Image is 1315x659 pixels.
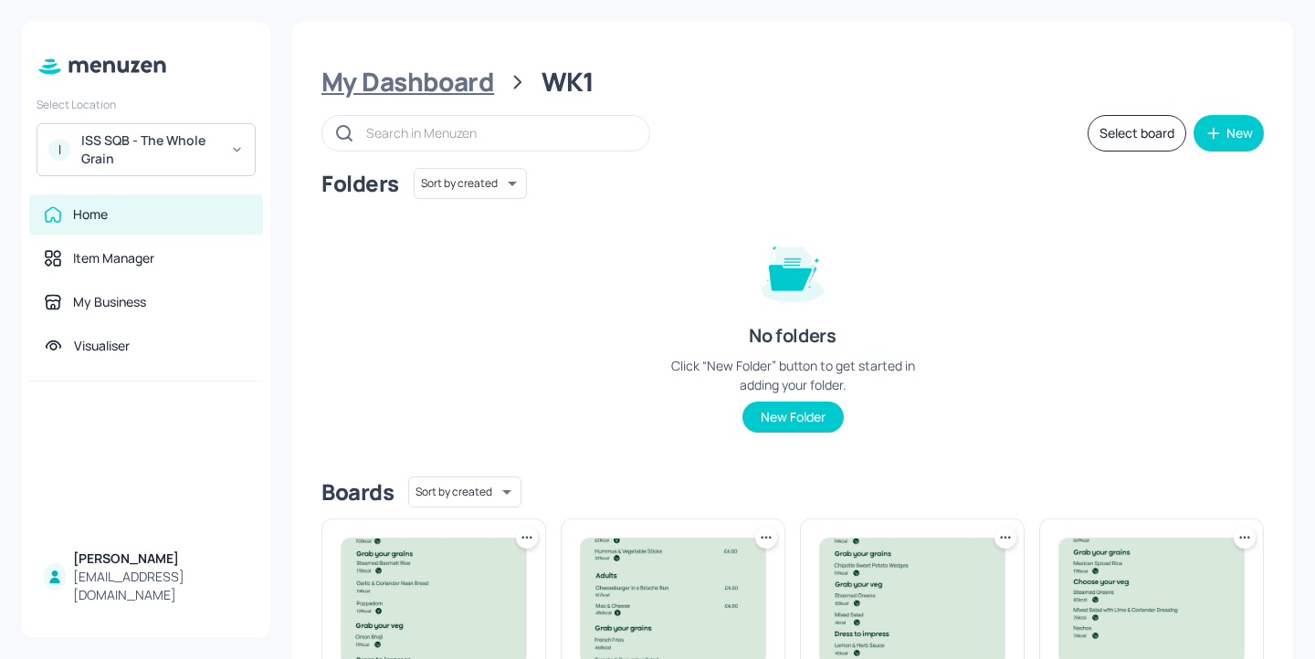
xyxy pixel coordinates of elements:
input: Search in Menuzen [366,120,631,146]
div: Sort by created [414,165,527,202]
div: Sort by created [408,474,521,510]
button: New Folder [742,402,844,433]
div: Item Manager [73,249,154,267]
div: ISS SQB - The Whole Grain [81,131,219,168]
div: WK1 [542,66,594,99]
div: No folders [749,323,836,349]
div: Visualiser [74,337,130,355]
img: folder-empty [747,225,838,316]
div: I [48,139,70,161]
div: Boards [321,477,394,507]
div: Folders [321,169,399,198]
div: [PERSON_NAME] [73,549,248,568]
div: My Business [73,293,146,311]
div: Select Location [37,97,256,112]
div: My Dashboard [321,66,494,99]
div: Click “New Folder” button to get started in adding your folder. [656,356,930,394]
button: New [1194,115,1264,152]
button: Select board [1088,115,1186,152]
div: New [1226,127,1253,140]
div: Home [73,205,108,224]
div: [EMAIL_ADDRESS][DOMAIN_NAME] [73,568,248,604]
